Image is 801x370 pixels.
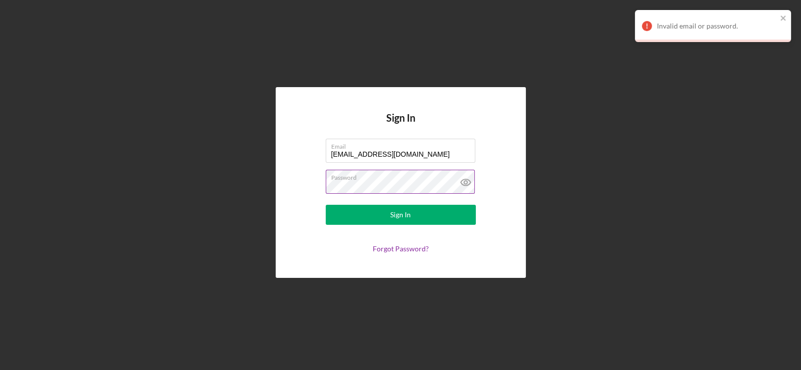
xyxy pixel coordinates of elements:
div: Sign In [390,205,411,225]
button: Sign In [326,205,476,225]
button: close [780,14,787,24]
div: Invalid email or password. [657,22,777,30]
label: Email [331,139,475,150]
a: Forgot Password? [373,244,429,253]
h4: Sign In [386,112,415,139]
label: Password [331,170,475,181]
